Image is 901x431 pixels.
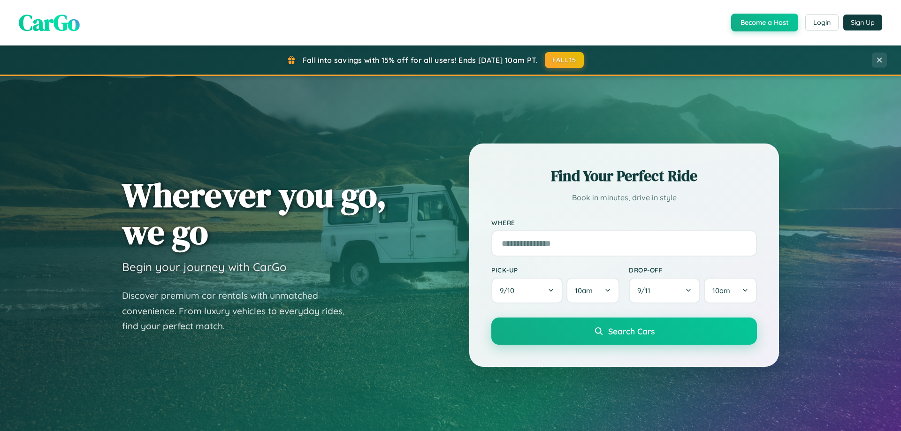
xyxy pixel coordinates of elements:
[712,286,730,295] span: 10am
[303,55,538,65] span: Fall into savings with 15% off for all users! Ends [DATE] 10am PT.
[491,318,757,345] button: Search Cars
[637,286,655,295] span: 9 / 11
[19,7,80,38] span: CarGo
[731,14,798,31] button: Become a Host
[575,286,593,295] span: 10am
[608,326,655,336] span: Search Cars
[629,278,700,303] button: 9/11
[629,266,757,274] label: Drop-off
[491,278,563,303] button: 9/10
[491,191,757,204] p: Book in minutes, drive in style
[545,52,584,68] button: FALL15
[704,278,757,303] button: 10am
[491,219,757,227] label: Where
[491,266,619,274] label: Pick-up
[122,260,287,274] h3: Begin your journey with CarGo
[122,288,357,334] p: Discover premium car rentals with unmatched convenience. From luxury vehicles to everyday rides, ...
[805,14,839,31] button: Login
[491,166,757,186] h2: Find Your Perfect Ride
[122,176,387,250] h1: Wherever you go, we go
[843,15,882,30] button: Sign Up
[500,286,519,295] span: 9 / 10
[566,278,619,303] button: 10am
